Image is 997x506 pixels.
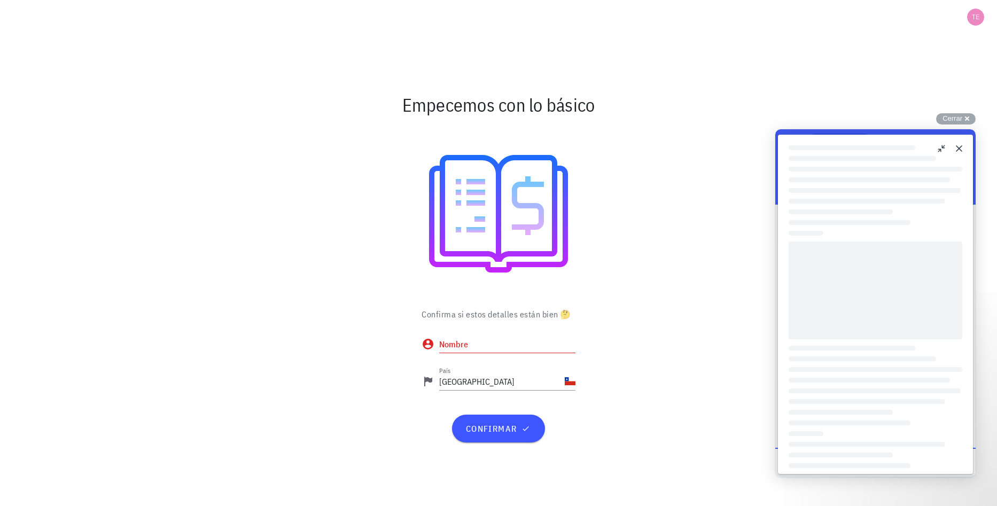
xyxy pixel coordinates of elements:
[182,88,815,122] div: Empecemos con lo básico
[967,9,984,26] div: avatar
[775,129,976,477] iframe: Help Scout Beacon - Live Chat, Contact Form, and Knowledge Base
[422,308,575,321] p: Confirma si estos detalles están bien 🤔
[452,415,544,442] button: confirmar
[439,367,450,375] label: País
[565,376,575,387] div: CL-icon
[465,423,532,434] span: confirmar
[936,113,976,124] button: Cerrar
[943,114,962,122] span: Cerrar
